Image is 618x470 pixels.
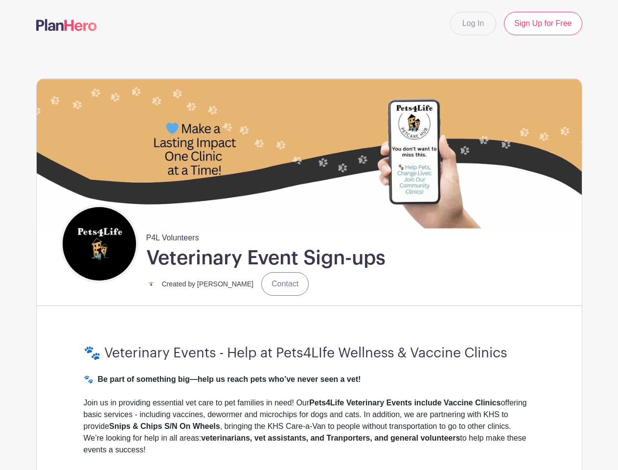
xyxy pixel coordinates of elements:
img: square%20black%20logo%20FB%20profile.jpg [63,207,136,281]
img: small%20square%20logo.jpg [146,279,156,289]
strong: 🐾 Be part of something big—help us reach pets who’ve never seen a vet! [84,375,361,383]
a: Sign Up for Free [504,12,582,35]
img: 40210%20Zip%20(5).jpg [37,79,582,228]
a: Log In [450,12,496,35]
strong: Pets4Life Veterinary Events include Vaccine Clinics [309,399,501,407]
strong: veterinarians, vet assistants, and Tranporters, and general volunteers [201,434,460,442]
h3: 🐾 Veterinary Events - Help at Pets4LIfe Wellness & Vaccine Clinics [84,345,535,362]
strong: Snips & Chips S/N On Wheels [109,422,220,430]
div: Join us in providing essential vet care to pet families in need! Our offering basic services - in... [84,397,535,468]
img: logo-507f7623f17ff9eddc593b1ce0a138ce2505c220e1c5a4e2b4648c50719b7d32.svg [36,19,97,31]
h1: Veterinary Event Sign-ups [146,246,386,270]
a: Contact [261,272,309,296]
span: P4L Volunteers [146,228,199,244]
small: Created by [PERSON_NAME] [162,280,254,288]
